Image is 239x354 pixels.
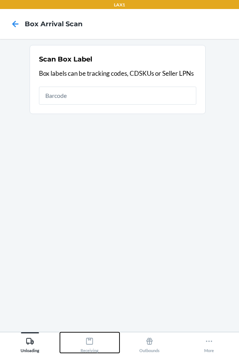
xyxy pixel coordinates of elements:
[39,69,196,78] p: Box labels can be tracking codes, CDSKUs or Seller LPNs
[60,332,120,353] button: Receiving
[139,334,160,353] div: Outbounds
[21,334,39,353] div: Unloading
[39,54,92,64] h2: Scan Box Label
[119,332,179,353] button: Outbounds
[81,334,99,353] div: Receiving
[204,334,214,353] div: More
[114,1,125,8] p: LAX1
[25,19,82,29] h4: Box Arrival Scan
[39,87,196,105] input: Barcode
